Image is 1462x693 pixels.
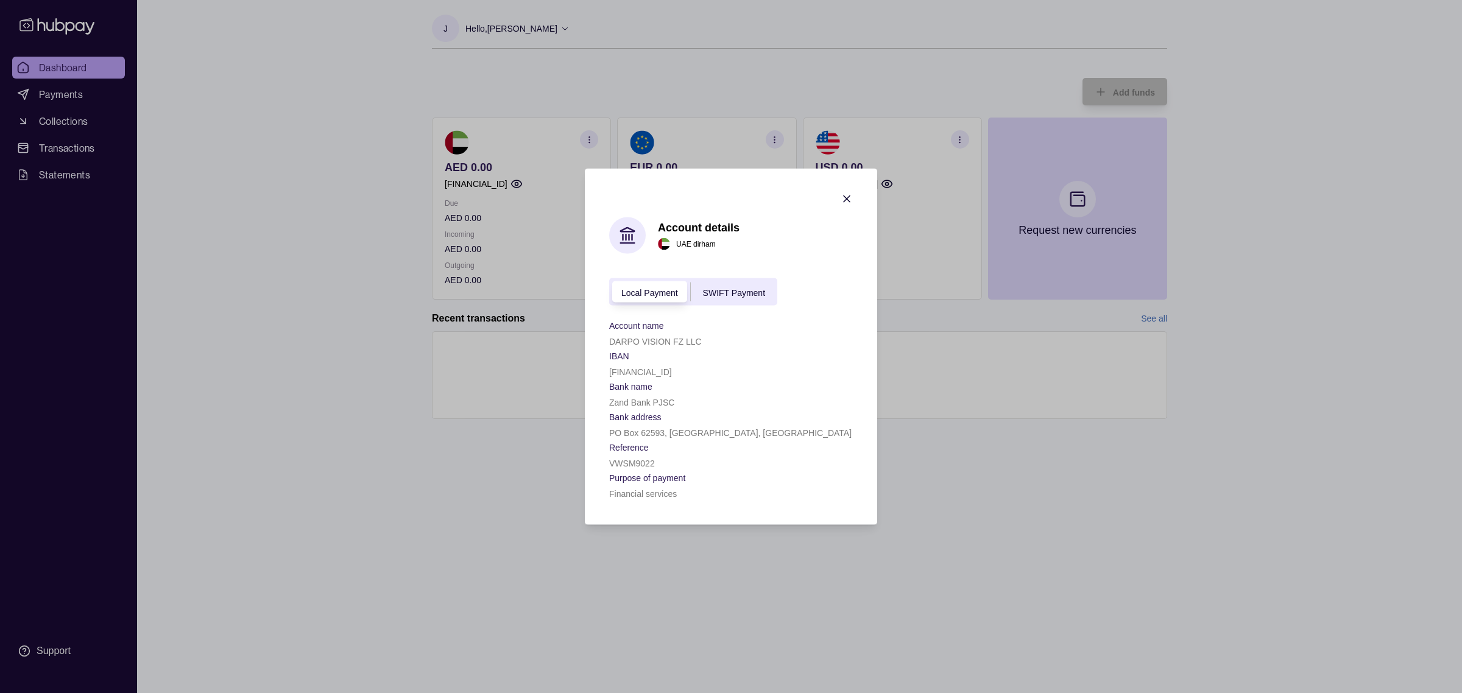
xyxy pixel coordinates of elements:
[658,220,740,234] h1: Account details
[609,367,672,377] p: [FINANCIAL_ID]
[609,443,649,452] p: Reference
[621,287,678,297] span: Local Payment
[609,489,677,499] p: Financial services
[609,428,852,438] p: PO Box 62593, [GEOGRAPHIC_DATA], [GEOGRAPHIC_DATA]
[676,237,716,250] p: UAE dirham
[609,412,662,422] p: Bank address
[609,398,674,407] p: Zand Bank PJSC
[609,382,652,392] p: Bank name
[658,237,670,250] img: ae
[609,278,777,306] div: accountIndex
[609,337,702,346] p: DARPO VISION FZ LLC
[703,287,765,297] span: SWIFT Payment
[609,459,655,468] p: VWSM9022
[609,321,664,331] p: Account name
[609,473,685,483] p: Purpose of payment
[609,351,629,361] p: IBAN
